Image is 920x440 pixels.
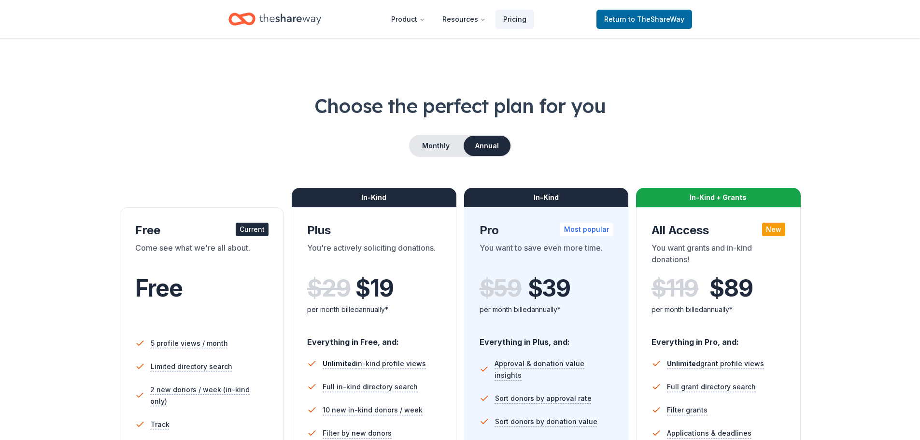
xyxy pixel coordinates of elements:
[667,427,751,439] span: Applications & deadlines
[651,223,785,238] div: All Access
[480,304,613,315] div: per month billed annually*
[323,381,418,393] span: Full in-kind directory search
[762,223,785,236] div: New
[480,328,613,348] div: Everything in Plus, and:
[307,242,441,269] div: You're actively soliciting donations.
[667,381,756,393] span: Full grant directory search
[150,384,269,407] span: 2 new donors / week (in-kind only)
[236,223,269,236] div: Current
[495,393,592,404] span: Sort donors by approval rate
[151,338,228,349] span: 5 profile views / month
[464,188,629,207] div: In-Kind
[307,304,441,315] div: per month billed annually*
[135,242,269,269] div: Come see what we're all about.
[596,10,692,29] a: Returnto TheShareWay
[307,223,441,238] div: Plus
[528,275,570,302] span: $ 39
[560,223,613,236] div: Most popular
[383,10,433,29] button: Product
[628,15,684,23] span: to TheShareWay
[323,427,392,439] span: Filter by new donors
[636,188,801,207] div: In-Kind + Grants
[464,136,510,156] button: Annual
[667,359,764,368] span: grant profile views
[651,242,785,269] div: You want grants and in-kind donations!
[667,404,708,416] span: Filter grants
[307,328,441,348] div: Everything in Free, and:
[495,358,613,381] span: Approval & donation value insights
[651,304,785,315] div: per month billed annually*
[667,359,700,368] span: Unlimited
[495,10,534,29] a: Pricing
[292,188,456,207] div: In-Kind
[709,275,752,302] span: $ 89
[604,14,684,25] span: Return
[151,361,232,372] span: Limited directory search
[228,8,321,30] a: Home
[480,242,613,269] div: You want to save even more time.
[480,223,613,238] div: Pro
[39,92,881,119] h1: Choose the perfect plan for you
[135,223,269,238] div: Free
[410,136,462,156] button: Monthly
[323,404,423,416] span: 10 new in-kind donors / week
[355,275,393,302] span: $ 19
[151,419,170,430] span: Track
[323,359,426,368] span: in-kind profile views
[435,10,494,29] button: Resources
[495,416,597,427] span: Sort donors by donation value
[383,8,534,30] nav: Main
[135,274,183,302] span: Free
[651,328,785,348] div: Everything in Pro, and:
[323,359,356,368] span: Unlimited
